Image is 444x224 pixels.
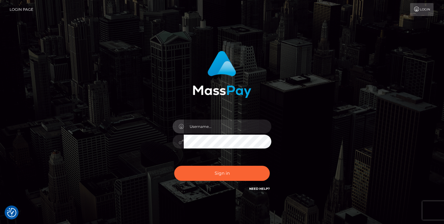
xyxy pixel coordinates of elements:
[10,3,33,16] a: Login Page
[174,166,270,181] button: Sign in
[7,208,16,217] button: Consent Preferences
[249,187,270,191] a: Need Help?
[193,51,251,98] img: MassPay Login
[7,208,16,217] img: Revisit consent button
[410,3,434,16] a: Login
[184,120,271,133] input: Username...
